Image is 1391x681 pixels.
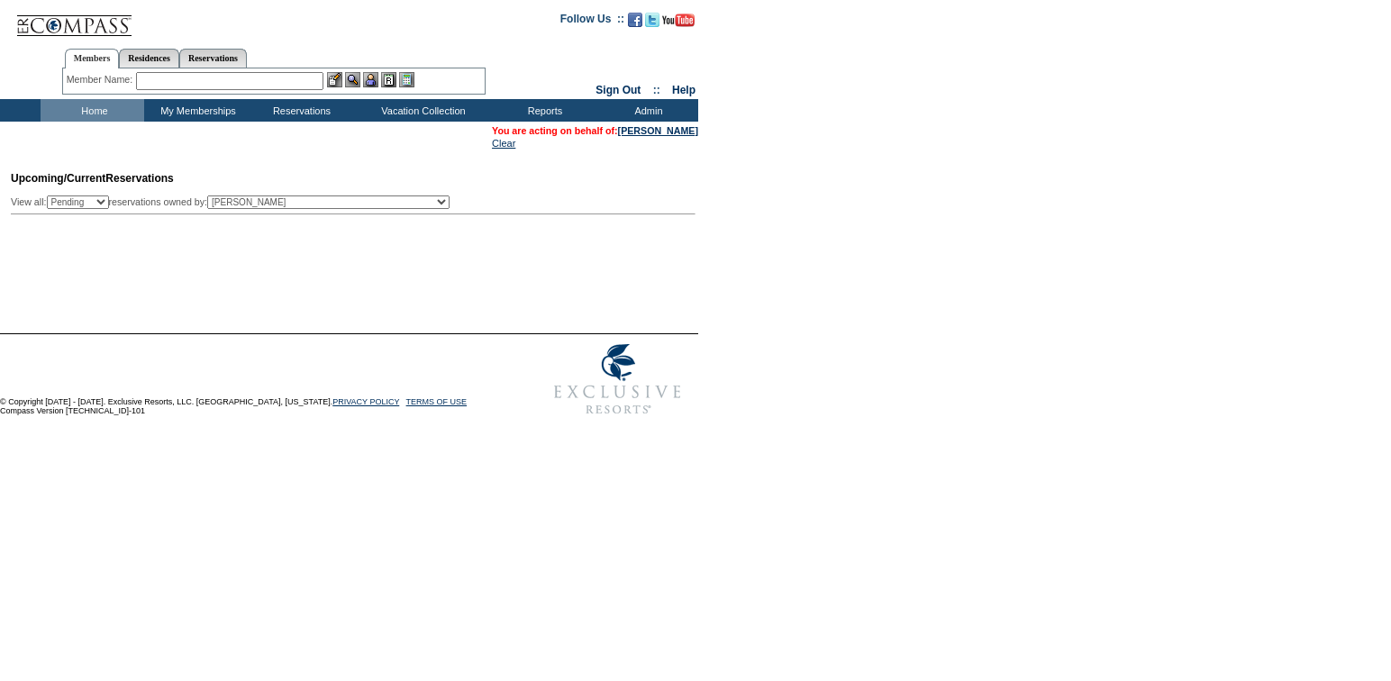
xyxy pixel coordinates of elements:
[628,13,642,27] img: Become our fan on Facebook
[179,49,247,68] a: Reservations
[11,172,105,185] span: Upcoming/Current
[653,84,660,96] span: ::
[65,49,120,68] a: Members
[628,18,642,29] a: Become our fan on Facebook
[406,397,468,406] a: TERMS OF USE
[595,84,641,96] a: Sign Out
[41,99,144,122] td: Home
[399,72,414,87] img: b_calculator.gif
[662,14,695,27] img: Subscribe to our YouTube Channel
[363,72,378,87] img: Impersonate
[345,72,360,87] img: View
[618,125,698,136] a: [PERSON_NAME]
[248,99,351,122] td: Reservations
[381,72,396,87] img: Reservations
[645,13,659,27] img: Follow us on Twitter
[327,72,342,87] img: b_edit.gif
[332,397,399,406] a: PRIVACY POLICY
[492,125,698,136] span: You are acting on behalf of:
[11,195,458,209] div: View all: reservations owned by:
[672,84,695,96] a: Help
[662,18,695,29] a: Subscribe to our YouTube Channel
[144,99,248,122] td: My Memberships
[351,99,491,122] td: Vacation Collection
[595,99,698,122] td: Admin
[119,49,179,68] a: Residences
[491,99,595,122] td: Reports
[11,172,174,185] span: Reservations
[537,334,698,424] img: Exclusive Resorts
[645,18,659,29] a: Follow us on Twitter
[560,11,624,32] td: Follow Us ::
[67,72,136,87] div: Member Name:
[492,138,515,149] a: Clear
